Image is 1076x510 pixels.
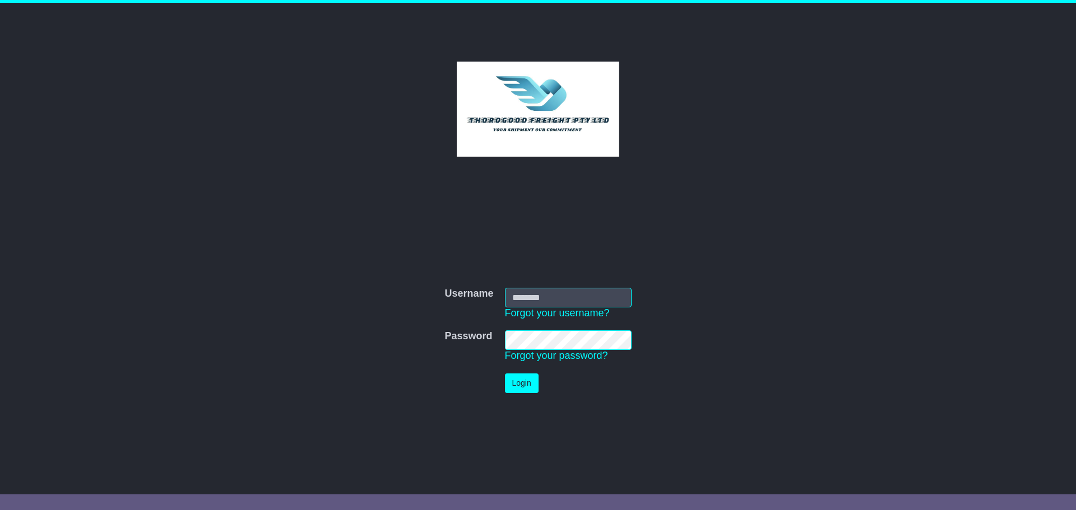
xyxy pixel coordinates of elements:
[505,307,610,319] a: Forgot your username?
[457,62,620,157] img: Thorogood Freight Pty Ltd
[505,373,539,393] button: Login
[444,288,493,300] label: Username
[505,350,608,361] a: Forgot your password?
[444,330,492,343] label: Password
